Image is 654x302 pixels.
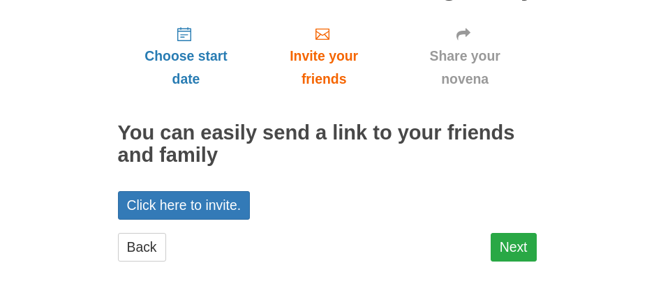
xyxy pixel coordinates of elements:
[118,233,166,262] a: Back
[491,233,537,262] a: Next
[408,45,523,91] span: Share your novena
[118,15,255,98] a: Choose start date
[132,45,241,91] span: Choose start date
[394,15,537,98] a: Share your novena
[268,45,379,91] span: Invite your friends
[118,191,251,220] a: Click here to invite.
[254,15,393,98] a: Invite your friends
[118,122,537,167] h2: You can easily send a link to your friends and family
